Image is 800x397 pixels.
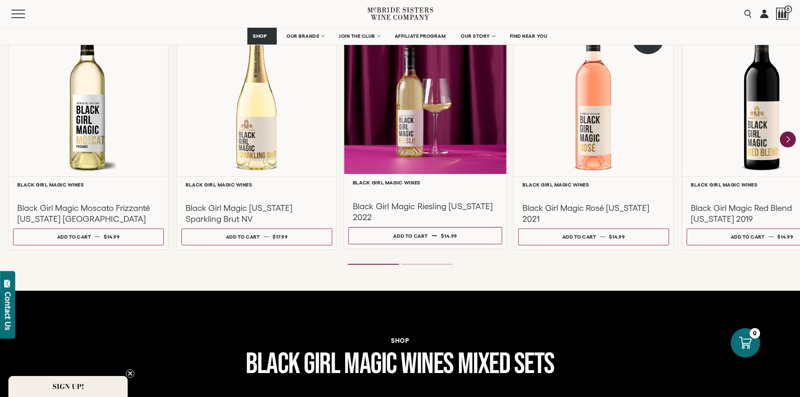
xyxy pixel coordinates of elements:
[784,5,792,13] span: 0
[353,179,498,185] h6: Black Girl Magic Wines
[181,229,332,245] button: Add to cart $17.99
[57,231,91,243] div: Add to cart
[247,28,277,45] a: SHOP
[514,347,554,382] span: Sets
[455,28,500,45] a: OUR STORY
[11,10,42,18] button: Mobile Menu Trigger
[226,231,260,243] div: Add to cart
[441,233,457,238] span: $14.99
[177,13,337,250] a: White Black Girl Magic California Sparkling Brut Black Girl Magic Wines Black Girl Magic [US_STAT...
[514,13,674,250] a: Pink Best Seller Black Girl Magic Rosé California Black Girl Magic Wines Black Girl Magic Rosé [U...
[522,202,665,224] h3: Black Girl Magic Rosé [US_STATE] 2021
[395,33,446,39] span: AFFILIATE PROGRAM
[8,376,128,397] div: SIGN UP!Close teaser
[126,369,134,378] button: Close teaser
[389,28,451,45] a: AFFILIATE PROGRAM
[17,182,160,187] h6: Black Girl Magic Wines
[518,229,669,245] button: Add to cart $14.99
[750,328,760,339] div: 0
[461,33,490,39] span: OUR STORY
[731,231,765,243] div: Add to cart
[286,33,319,39] span: OUR BRANDS
[186,202,328,224] h3: Black Girl Magic [US_STATE] Sparkling Brut NV
[333,28,385,45] a: JOIN THE CLUB
[4,292,12,330] div: Contact Us
[344,7,507,249] a: Black Girl Magic Wines Black Girl Magic Riesling [US_STATE] 2022 Add to cart $14.99
[13,229,164,245] button: Add to cart $14.99
[344,347,397,382] span: magic
[780,131,796,147] button: Next
[281,28,329,45] a: OUR BRANDS
[510,33,548,39] span: FIND NEAR YOU
[401,347,454,382] span: wines
[186,182,328,187] h6: Black Girl Magic Wines
[353,200,498,223] h3: Black Girl Magic Riesling [US_STATE] 2022
[609,234,625,239] span: $14.99
[522,182,665,187] h6: Black Girl Magic Wines
[401,264,453,265] li: Page dot 2
[349,227,502,244] button: Add to cart $14.99
[458,347,510,382] span: Mixed
[253,33,267,39] span: SHOP
[777,234,793,239] span: $14.99
[8,13,168,250] a: White Black Girl Magic Moscato Frizzanté California NV Black Girl Magic Wines Black Girl Magic Mo...
[104,234,120,239] span: $14.99
[348,264,399,265] li: Page dot 1
[246,347,300,382] span: black
[17,202,160,224] h3: Black Girl Magic Moscato Frizzanté [US_STATE] [GEOGRAPHIC_DATA]
[339,33,375,39] span: JOIN THE CLUB
[504,28,553,45] a: FIND NEAR YOU
[562,231,596,243] div: Add to cart
[304,347,340,382] span: girl
[273,234,288,239] span: $17.99
[52,381,84,392] span: SIGN UP!
[393,229,428,242] div: Add to cart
